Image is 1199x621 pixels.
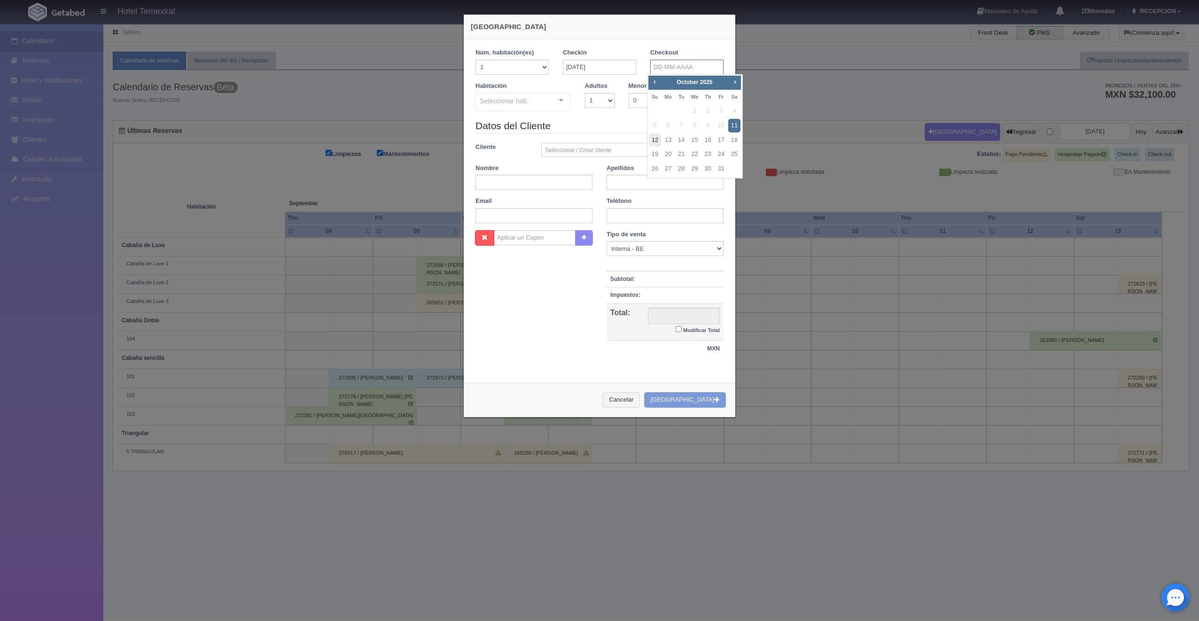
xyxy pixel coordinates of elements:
[728,104,740,118] span: 4
[651,78,658,85] span: Prev
[629,82,654,91] label: Menores
[563,48,587,57] label: Checkin
[607,303,644,341] th: Total:
[649,147,661,161] a: 19
[662,162,674,176] a: 27
[664,94,672,100] span: Monday
[475,164,498,173] label: Nombre
[494,230,576,245] input: Aplicar un Cupón
[730,77,740,87] a: Next
[683,327,720,333] small: Modificar Total
[675,162,687,176] a: 28
[471,22,728,31] h4: [GEOGRAPHIC_DATA]
[707,345,720,352] strong: MXN
[649,133,661,147] a: 12
[541,143,724,157] a: Seleccionar / Crear cliente
[563,60,636,75] input: DD-MM-AAAA
[545,143,711,157] span: Seleccionar / Crear cliente
[475,119,724,133] legend: Datos del Cliente
[702,119,714,132] span: 9
[728,147,740,161] a: 25
[702,133,714,147] a: 16
[688,147,701,161] a: 22
[715,119,727,132] span: 10
[715,133,727,147] a: 17
[607,287,644,303] th: Impuestos:
[468,143,534,152] label: Cliente
[652,94,658,100] span: Sunday
[715,147,727,161] a: 24
[607,197,631,206] label: Teléfono
[688,133,701,147] a: 15
[650,48,678,57] label: Checkout
[607,230,646,239] label: Tipo de venta
[649,77,660,87] a: Prev
[649,162,661,176] a: 26
[705,94,711,100] span: Thursday
[688,104,701,118] span: 1
[607,164,634,173] label: Apellidos
[662,147,674,161] a: 20
[675,147,687,161] a: 21
[718,94,724,100] span: Friday
[602,392,640,408] button: Cancelar
[728,133,740,147] a: 18
[700,79,713,85] span: 2025
[715,162,727,176] a: 31
[662,119,674,132] span: 6
[715,104,727,118] span: 3
[475,48,534,57] label: Núm. habitación(es)
[480,95,529,106] span: Seleccionar hab.
[702,162,714,176] a: 30
[678,94,684,100] span: Tuesday
[675,133,687,147] a: 14
[677,79,698,85] span: October
[607,271,644,287] th: Subtotal:
[688,162,701,176] a: 29
[475,197,492,206] label: Email
[728,119,740,132] a: 11
[649,119,661,132] span: 5
[702,147,714,161] a: 23
[585,82,607,91] label: Adultos
[475,82,506,91] label: Habitación
[731,94,737,100] span: Saturday
[650,60,724,75] input: DD-MM-AAAA
[676,326,682,332] input: Modificar Total
[702,104,714,118] span: 2
[691,94,698,100] span: Wednesday
[731,78,739,85] span: Next
[662,133,674,147] a: 13
[688,119,701,132] span: 8
[675,119,687,132] span: 7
